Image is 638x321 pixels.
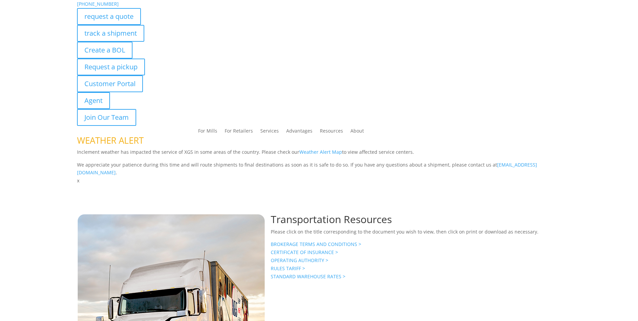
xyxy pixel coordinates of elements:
[260,129,279,136] a: Services
[77,75,143,92] a: Customer Portal
[77,25,144,42] a: track a shipment
[198,129,217,136] a: For Mills
[320,129,343,136] a: Resources
[271,273,345,280] a: STANDARD WAREHOUSE RATES >
[299,149,342,155] a: Weather Alert Map
[350,129,364,136] a: About
[271,265,305,272] a: RULES TARIFF >
[77,92,110,109] a: Agent
[271,214,561,228] h1: Transportation Resources
[77,42,133,59] a: Create a BOL
[77,109,136,126] a: Join Our Team
[271,228,561,241] p: Please click on the title corresponding to the document you wish to view, then click on print or ...
[286,129,312,136] a: Advantages
[77,59,145,75] a: Request a pickup
[77,177,561,185] p: x
[77,148,561,161] p: Inclement weather has impacted the service of XGS in some areas of the country. Please check our ...
[225,129,253,136] a: For Retailers
[77,161,561,177] p: We appreciate your patience during this time and will route shipments to final destinations as so...
[77,198,561,214] div: If you want your business to succeed, you can’t waste time searching through stacks of paper and ...
[271,241,361,247] a: BROKERAGE TERMS AND CONDITIONS >
[77,134,144,146] span: WEATHER ALERT
[77,1,119,7] a: [PHONE_NUMBER]
[271,249,338,255] a: CERTIFICATE OF INSURANCE >
[77,185,561,198] h1: Forms to keep you moving
[77,8,141,25] a: request a quote
[271,257,328,263] a: OPERATING AUTHORITY >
